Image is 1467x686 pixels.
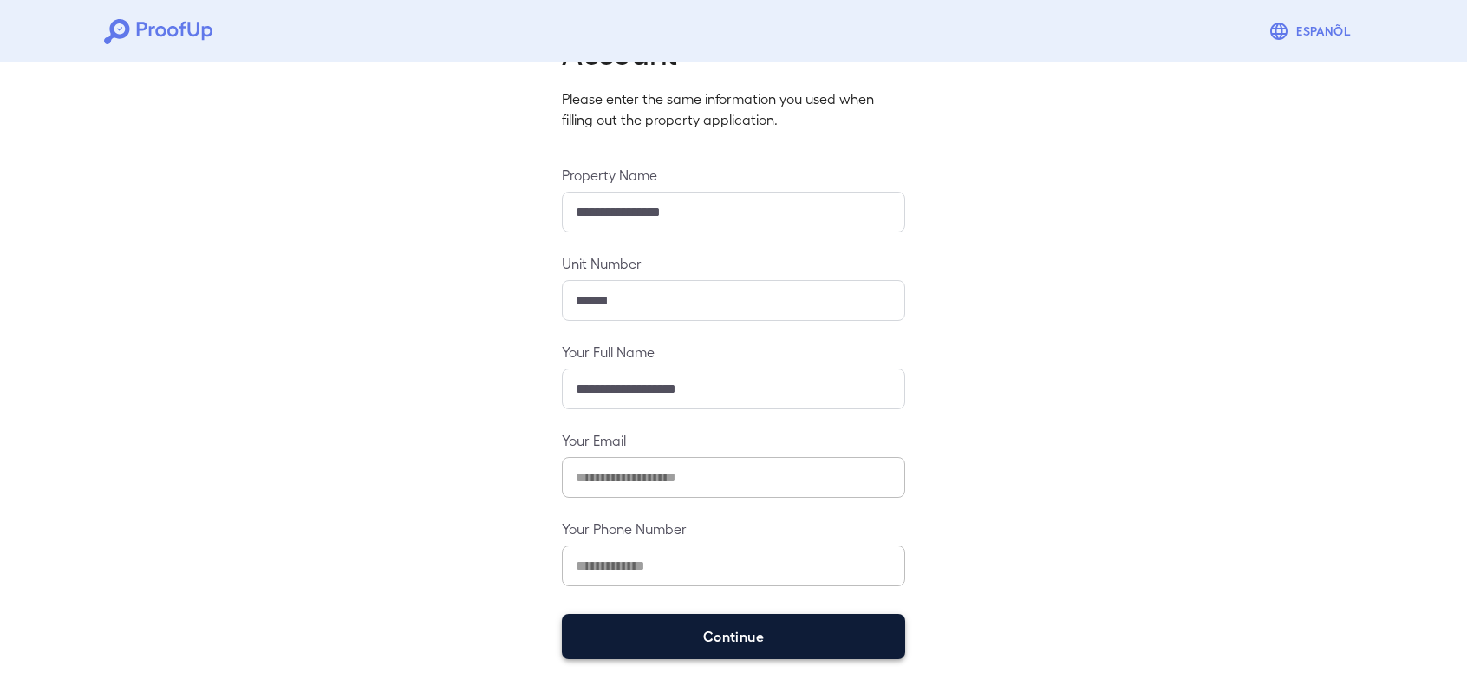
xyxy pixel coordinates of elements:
[562,519,905,539] label: Your Phone Number
[562,430,905,450] label: Your Email
[562,88,905,130] p: Please enter the same information you used when filling out the property application.
[562,165,905,185] label: Property Name
[562,342,905,362] label: Your Full Name
[1262,14,1363,49] button: Espanõl
[562,253,905,273] label: Unit Number
[562,614,905,659] button: Continue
